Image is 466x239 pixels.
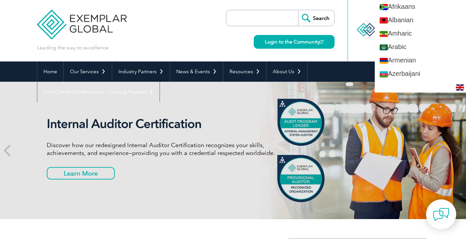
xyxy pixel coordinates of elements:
a: Find Certified Professional / Training Provider [37,82,160,102]
a: Our Services [64,61,112,82]
img: az [380,71,388,77]
a: Armenian [375,54,466,67]
h2: Internal Auditor Certification [47,116,292,131]
a: Basque [375,81,466,94]
a: Amharic [375,27,466,40]
img: ar [380,44,388,51]
a: Arabic [375,40,466,54]
a: Industry Partners [112,61,170,82]
a: Learn More [47,167,115,179]
a: Resources [223,61,266,82]
img: sq [380,17,388,24]
a: Albanian [375,13,466,27]
img: en [456,84,464,91]
a: Azerbaijani [375,67,466,80]
input: Search [298,10,334,26]
a: About Us [267,61,307,82]
p: Discover how our redesigned Internal Auditor Certification recognizes your skills, achievements, ... [47,141,292,157]
img: af [380,4,388,10]
img: contact-chat.png [433,206,449,223]
img: am [380,31,388,37]
img: open_square.png [320,40,323,43]
a: News & Events [170,61,223,82]
a: Home [37,61,63,82]
img: hy [380,58,388,64]
a: Login to the Community [254,35,335,49]
p: Leading the way to excellence [37,44,109,51]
